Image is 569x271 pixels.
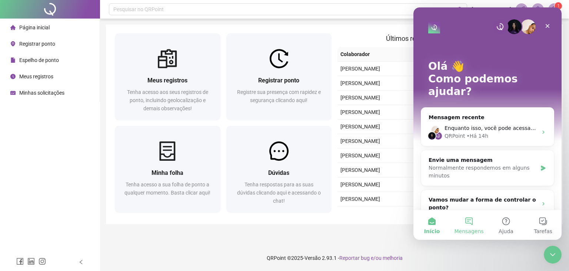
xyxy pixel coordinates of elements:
iframe: Intercom live chat [544,246,562,264]
div: Envie uma mensagemNormalmente respondemos em alguns minutos [7,143,141,179]
span: [PERSON_NAME] [340,80,380,86]
span: clock-circle [10,74,16,79]
span: [PERSON_NAME] [340,66,380,72]
span: Tarefas [120,221,139,226]
button: Mensagens [37,203,74,232]
a: Minha folhaTenha acesso a sua folha de ponto a qualquer momento. Basta clicar aqui! [115,126,220,212]
span: Últimos registros de ponto sincronizados [386,35,506,42]
span: Mensagens [41,221,70,226]
sup: Atualize o seu contato no menu Meus Dados [555,2,562,10]
span: [PERSON_NAME] [472,5,511,13]
span: home [10,25,16,30]
span: file [10,58,16,63]
span: [PERSON_NAME] [340,124,380,130]
div: • Há 14h [53,125,75,133]
span: left [79,259,84,265]
span: [PERSON_NAME] [340,138,380,144]
span: Enquanto isso, você pode acessar nossa central de ajuda! [URL][DOMAIN_NAME] [31,118,242,124]
span: Minha folha [152,169,183,176]
a: Registrar pontoRegistre sua presença com rapidez e segurança clicando aqui! [226,33,332,120]
span: Página inicial [19,25,50,30]
span: Registre sua presença com rapidez e segurança clicando aqui! [237,89,321,103]
span: Minhas solicitações [19,90,64,96]
span: Colaborador [340,50,433,58]
span: [PERSON_NAME] [340,109,380,115]
span: [PERSON_NAME] [340,95,380,101]
span: Início [11,221,27,226]
span: notification [518,6,525,13]
span: [PERSON_NAME] [340,182,380,187]
div: Normalmente respondemos em alguns minutos [15,157,124,172]
span: 1 [557,3,560,9]
span: Reportar bug e/ou melhoria [339,255,403,261]
span: bell [535,6,541,13]
span: Tenha respostas para as suas dúvidas clicando aqui e acessando o chat! [237,182,321,204]
span: Ajuda [85,221,100,226]
a: Meus registrosTenha acesso aos seus registros de ponto, incluindo geolocalização e demais observa... [115,33,220,120]
span: schedule [10,90,16,95]
span: Registrar ponto [19,41,55,47]
div: Vamos mudar a forma de controlar o ponto? [15,189,127,204]
button: Ajuda [74,203,111,232]
span: linkedin [27,258,35,265]
iframe: Intercom live chat [413,7,562,240]
span: search [457,7,463,12]
span: environment [10,41,16,46]
button: Tarefas [111,203,148,232]
span: Meus registros [147,77,187,84]
span: Tenha acesso a sua folha de ponto a qualquer momento. Basta clicar aqui! [124,182,210,196]
div: Vamos mudar a forma de controlar o ponto? [7,182,141,236]
span: Registrar ponto [258,77,299,84]
span: [PERSON_NAME] [340,167,380,173]
span: Espelho de ponto [19,57,59,63]
span: instagram [39,258,46,265]
a: DúvidasTenha respostas para as suas dúvidas clicando aqui e acessando o chat! [226,126,332,212]
div: Fechar [127,12,141,25]
span: Tenha acesso aos seus registros de ponto, incluindo geolocalização e demais observações! [127,89,208,111]
span: Meus registros [19,74,53,79]
span: facebook [16,258,24,265]
span: [PERSON_NAME] [340,153,380,159]
div: QRPoint [31,125,52,133]
img: 95128 [549,4,560,15]
span: Dúvidas [268,169,289,176]
span: [PERSON_NAME] [340,196,380,202]
div: Envie uma mensagem [15,149,124,157]
span: Versão [305,255,321,261]
footer: QRPoint © 2025 - 2.93.1 - [100,245,569,271]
